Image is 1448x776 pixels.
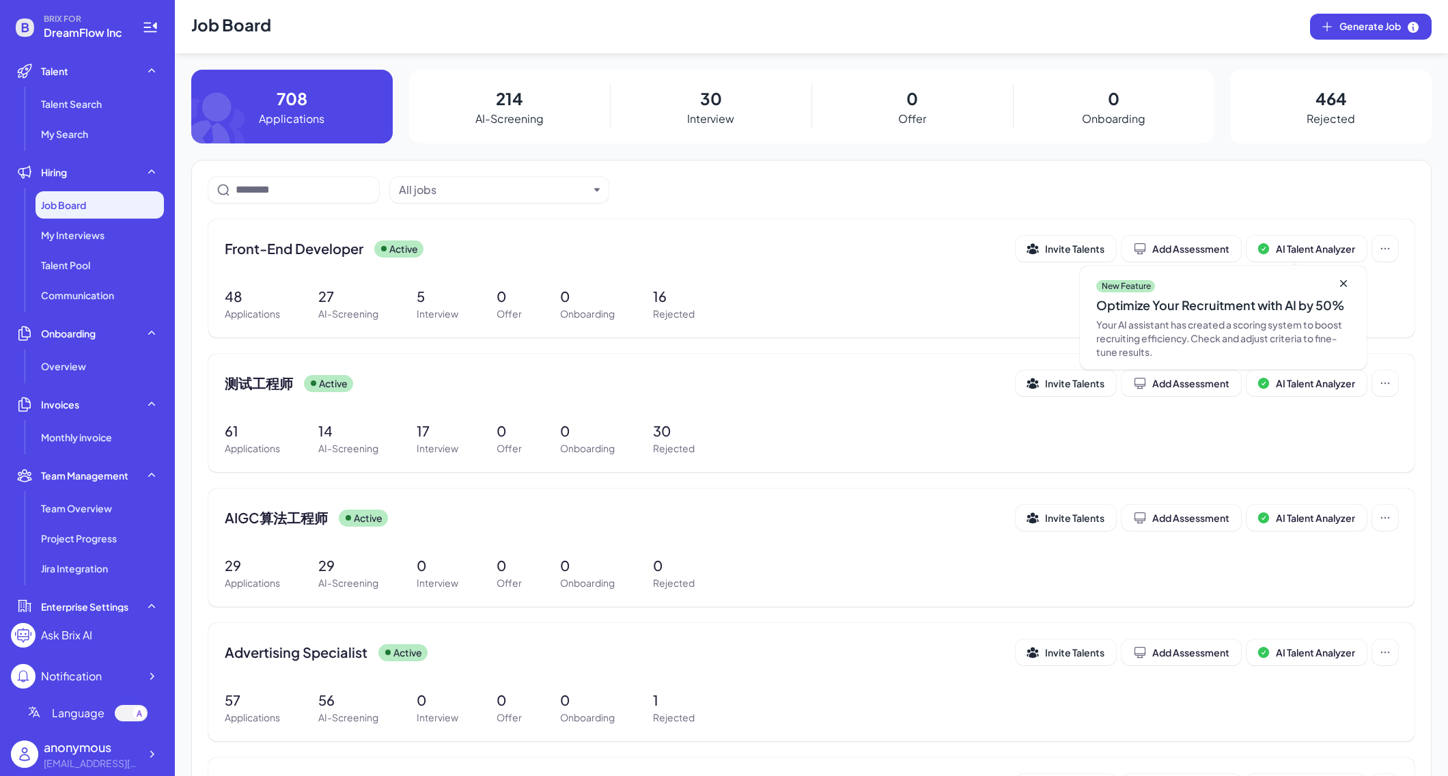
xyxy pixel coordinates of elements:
p: AI-Screening [318,710,378,725]
button: Invite Talents [1016,236,1116,262]
p: 0 [560,690,615,710]
p: Active [354,511,382,525]
p: Active [393,646,422,660]
p: Interview [417,307,458,321]
p: 0 [906,86,918,111]
button: Invite Talents [1016,505,1116,531]
p: Interview [417,441,458,456]
p: 464 [1315,86,1347,111]
div: Add Assessment [1133,376,1229,390]
button: Generate Job [1310,14,1432,40]
div: anonymous [44,738,139,756]
div: Add Assessment [1133,511,1229,525]
p: 0 [1108,86,1119,111]
p: 0 [417,555,458,576]
p: 0 [560,286,615,307]
p: Onboarding [560,576,615,590]
span: AIGC算法工程师 [225,508,328,527]
p: Applications [225,307,280,321]
p: AI-Screening [318,441,378,456]
p: Rejected [653,441,695,456]
span: Monthly invoice [41,430,112,444]
p: Rejected [653,307,695,321]
p: 30 [700,86,722,111]
p: Interview [687,111,734,127]
p: 30 [653,421,695,441]
p: 708 [277,86,307,111]
p: Offer [497,576,522,590]
span: My Interviews [41,228,105,242]
p: Active [389,242,418,256]
p: 0 [653,555,695,576]
div: Notification [41,668,102,684]
span: Invite Talents [1045,646,1104,659]
p: Onboarding [560,307,615,321]
p: 29 [318,555,378,576]
span: AI Talent Analyzer [1276,242,1355,255]
button: Add Assessment [1122,639,1241,665]
p: 56 [318,690,378,710]
p: Applications [225,710,280,725]
button: Invite Talents [1016,370,1116,396]
span: Team Management [41,469,128,482]
span: Front-End Developer [225,239,363,258]
p: 1 [653,690,695,710]
button: All jobs [399,182,589,198]
div: simian@dreamflow.art [44,756,139,771]
span: Overview [41,359,86,373]
p: 0 [497,421,522,441]
span: Communication [41,288,114,302]
p: New Feature [1102,281,1151,292]
span: Hiring [41,165,67,179]
span: Enterprise Settings [41,600,128,613]
span: Language [52,705,105,721]
button: AI Talent Analyzer [1247,505,1367,531]
span: Invoices [41,398,79,411]
span: 测试工程师 [225,374,293,393]
p: Interview [417,576,458,590]
span: Job Board [41,198,86,212]
p: 0 [417,690,458,710]
p: 29 [225,555,280,576]
span: AI Talent Analyzer [1276,512,1355,524]
p: 14 [318,421,378,441]
div: All jobs [399,182,436,198]
p: AI-Screening [318,307,378,321]
p: 5 [417,286,458,307]
span: Talent [41,64,68,78]
p: Applications [259,111,324,127]
button: Add Assessment [1122,370,1241,396]
p: 0 [560,555,615,576]
button: Add Assessment [1122,505,1241,531]
span: BRIX FOR [44,14,126,25]
p: 27 [318,286,378,307]
button: AI Talent Analyzer [1247,236,1367,262]
p: Onboarding [1082,111,1145,127]
p: Onboarding [560,710,615,725]
p: 57 [225,690,280,710]
button: AI Talent Analyzer [1247,370,1367,396]
div: Add Assessment [1133,242,1229,255]
p: Rejected [653,576,695,590]
p: Active [319,376,348,391]
div: Add Assessment [1133,646,1229,659]
span: Talent Search [41,97,102,111]
button: AI Talent Analyzer [1247,639,1367,665]
button: Invite Talents [1016,639,1116,665]
p: Onboarding [560,441,615,456]
p: Interview [417,710,458,725]
p: Offer [497,307,522,321]
p: Offer [497,441,522,456]
span: Onboarding [41,327,96,340]
span: Talent Pool [41,258,90,272]
img: user_logo.png [11,740,38,768]
span: AI Talent Analyzer [1276,646,1355,659]
p: Offer [898,111,926,127]
span: Advertising Specialist [225,643,367,662]
p: 16 [653,286,695,307]
div: Ask Brix AI [41,627,92,643]
p: Rejected [1307,111,1355,127]
p: Applications [225,441,280,456]
span: Generate Job [1339,19,1420,34]
span: Invite Talents [1045,377,1104,389]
